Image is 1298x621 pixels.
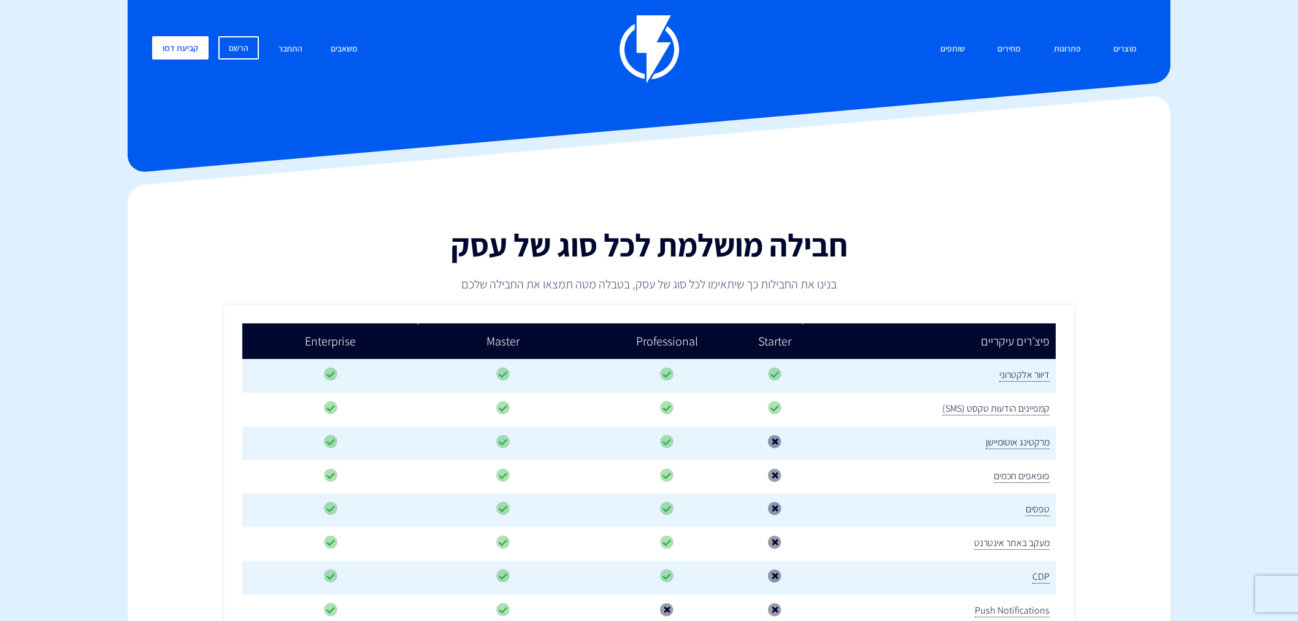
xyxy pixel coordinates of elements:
td: Master [418,323,587,360]
span: טפסים [1026,503,1050,516]
span: CDP [1032,570,1050,584]
span: Push Notifications [975,604,1050,617]
span: מרקטינג אוטומיישן [986,436,1050,449]
td: Professional [588,323,747,360]
span: פופאפים חכמים [994,469,1050,483]
span: קמפיינים הודעות טקסט (SMS) [942,402,1050,415]
span: דיוור אלקטרוני [999,368,1050,382]
a: שותפים [931,36,974,63]
a: מוצרים [1104,36,1146,63]
a: מחירים [988,36,1030,63]
a: התחבר [269,36,312,63]
a: הרשם [218,36,259,60]
span: מעקב באתר אינטרנט [974,536,1050,550]
td: פיצ׳רים עיקריים [802,323,1056,360]
a: פתרונות [1045,36,1090,63]
a: קביעת דמו [152,36,209,60]
p: בנינו את החבילות כך שיתאימו לכל סוג של עסק, בטבלה מטה תמצאו את החבילה שלכם [317,276,981,293]
a: משאבים [321,36,367,63]
h1: חבילה מושלמת לכל סוג של עסק [317,228,981,263]
td: Starter [747,323,803,360]
td: Enterprise [242,323,419,360]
